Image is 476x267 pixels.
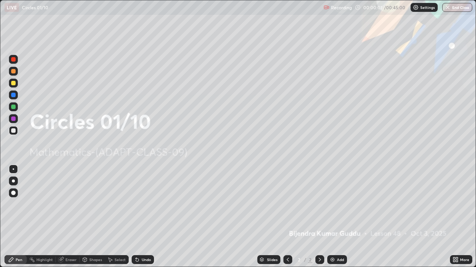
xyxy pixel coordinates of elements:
p: LIVE [7,4,17,10]
div: Undo [142,258,151,261]
p: Settings [420,6,435,9]
div: Select [115,258,126,261]
div: Pen [16,258,22,261]
img: end-class-cross [445,4,451,10]
img: class-settings-icons [413,4,419,10]
div: Slides [267,258,277,261]
button: End Class [442,3,472,12]
img: add-slide-button [329,257,335,263]
div: Add [337,258,344,261]
div: 2 [308,256,312,263]
p: Circles 01/10 [22,4,48,10]
div: Highlight [36,258,53,261]
div: Eraser [65,258,77,261]
p: Recording [331,5,352,10]
div: / [304,257,306,262]
div: More [460,258,469,261]
div: 2 [295,257,303,262]
div: Shapes [89,258,102,261]
img: recording.375f2c34.svg [324,4,329,10]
